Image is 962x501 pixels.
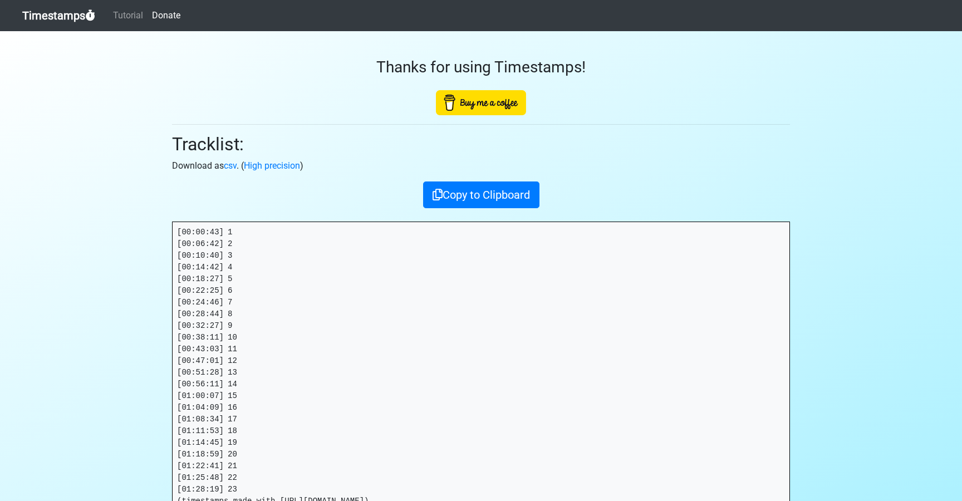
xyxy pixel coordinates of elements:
[172,58,790,77] h3: Thanks for using Timestamps!
[109,4,148,27] a: Tutorial
[172,134,790,155] h2: Tracklist:
[423,181,539,208] button: Copy to Clipboard
[436,90,526,115] img: Buy Me A Coffee
[172,159,790,173] p: Download as . ( )
[148,4,185,27] a: Donate
[22,4,95,27] a: Timestamps
[244,160,300,171] a: High precision
[224,160,237,171] a: csv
